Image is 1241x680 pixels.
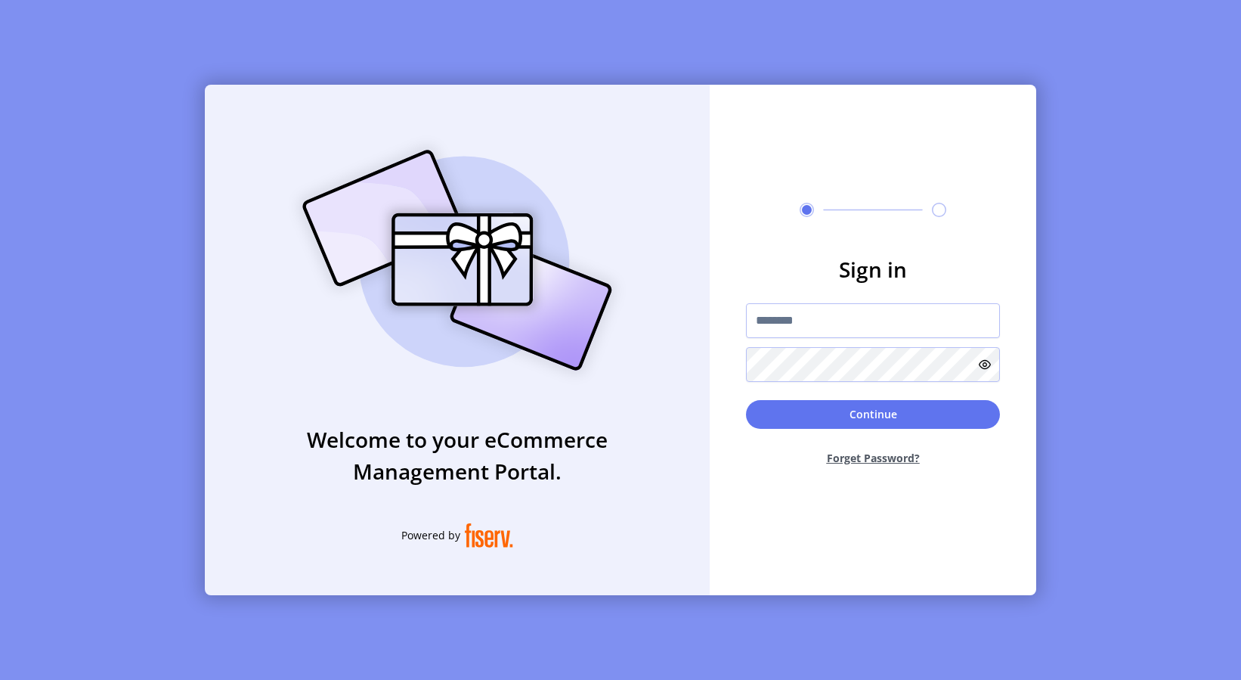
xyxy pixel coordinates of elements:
[401,527,460,543] span: Powered by
[280,133,635,387] img: card_Illustration.svg
[746,253,1000,285] h3: Sign in
[746,400,1000,429] button: Continue
[746,438,1000,478] button: Forget Password?
[205,424,710,487] h3: Welcome to your eCommerce Management Portal.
